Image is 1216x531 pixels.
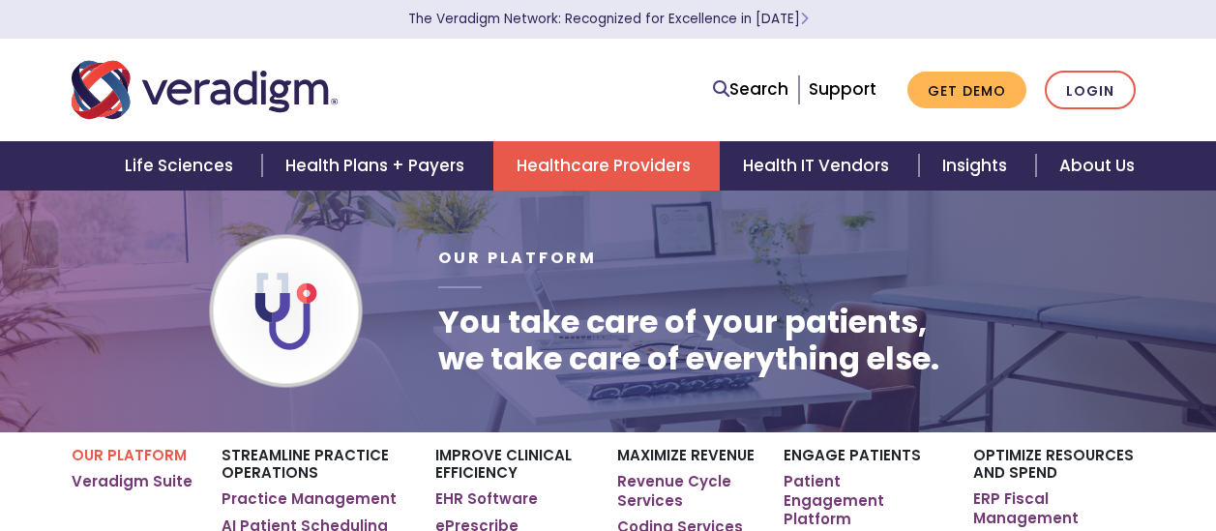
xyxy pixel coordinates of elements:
[1036,141,1158,191] a: About Us
[617,472,755,510] a: Revenue Cycle Services
[907,72,1026,109] a: Get Demo
[1045,71,1136,110] a: Login
[408,10,809,28] a: The Veradigm Network: Recognized for Excellence in [DATE]Learn More
[435,489,538,509] a: EHR Software
[720,141,918,191] a: Health IT Vendors
[973,489,1144,527] a: ERP Fiscal Management
[493,141,720,191] a: Healthcare Providers
[72,58,338,122] img: Veradigm logo
[438,304,939,378] h1: You take care of your patients, we take care of everything else.
[919,141,1036,191] a: Insights
[72,472,193,491] a: Veradigm Suite
[102,141,262,191] a: Life Sciences
[222,489,397,509] a: Practice Management
[262,141,493,191] a: Health Plans + Payers
[809,77,876,101] a: Support
[713,76,788,103] a: Search
[800,10,809,28] span: Learn More
[438,247,597,269] span: Our Platform
[784,472,944,529] a: Patient Engagement Platform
